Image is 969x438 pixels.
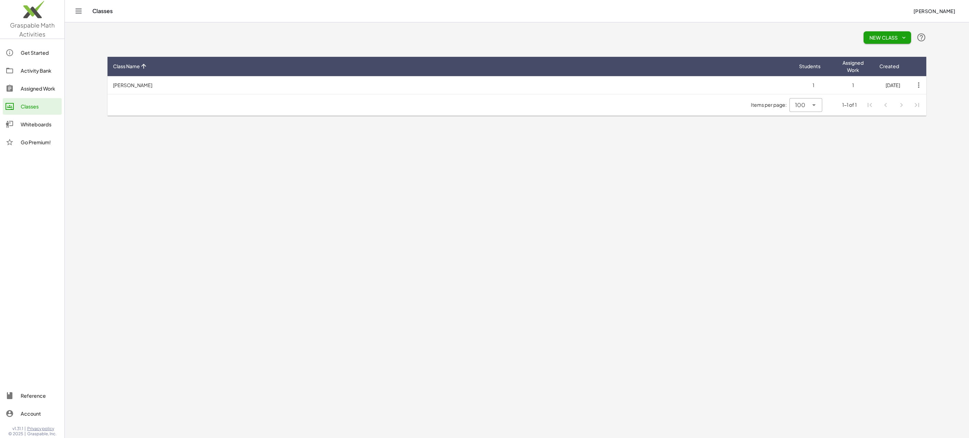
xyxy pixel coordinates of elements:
[10,21,55,38] span: Graspable Math Activities
[27,431,57,437] span: Graspable, Inc.
[3,405,62,422] a: Account
[108,76,794,94] td: [PERSON_NAME]
[751,101,789,108] span: Items per page:
[3,44,62,61] a: Get Started
[21,49,59,57] div: Get Started
[24,426,26,431] span: |
[794,76,833,94] td: 1
[913,8,955,14] span: [PERSON_NAME]
[852,82,854,88] span: 1
[873,76,912,94] td: [DATE]
[21,66,59,75] div: Activity Bank
[864,31,911,44] button: New Class
[3,387,62,404] a: Reference
[73,6,84,17] button: Toggle navigation
[869,34,906,41] span: New Class
[862,97,925,113] nav: Pagination Navigation
[21,392,59,400] div: Reference
[842,101,857,108] div: 1-1 of 1
[12,426,23,431] span: v1.31.1
[3,62,62,79] a: Activity Bank
[113,63,140,70] span: Class Name
[3,116,62,133] a: Whiteboards
[21,138,59,146] div: Go Premium!
[795,101,805,109] span: 100
[879,63,899,70] span: Created
[3,80,62,97] a: Assigned Work
[3,98,62,115] a: Classes
[24,431,26,437] span: |
[21,409,59,418] div: Account
[21,102,59,111] div: Classes
[799,63,820,70] span: Students
[839,59,867,74] span: Assigned Work
[21,84,59,93] div: Assigned Work
[8,431,23,437] span: © 2025
[27,426,57,431] a: Privacy policy
[908,5,961,17] button: [PERSON_NAME]
[21,120,59,128] div: Whiteboards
